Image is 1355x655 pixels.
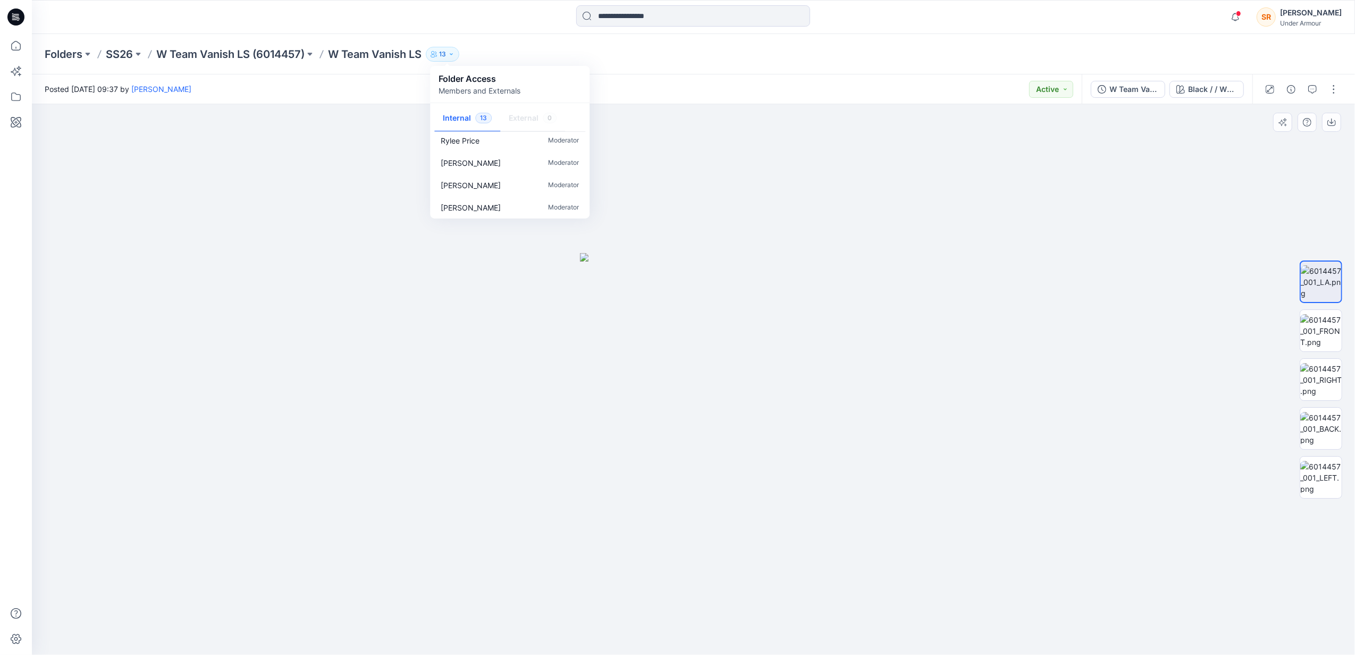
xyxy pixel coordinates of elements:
button: 13 [426,47,459,62]
a: Folders [45,47,82,62]
a: SS26 [106,47,133,62]
div: Black / / White [1188,83,1237,95]
p: Moderator [548,157,579,169]
a: [PERSON_NAME]Moderator [432,152,587,174]
img: 6014457_001_LA.png [1301,265,1341,299]
span: 0 [543,113,557,123]
p: Moderator [548,180,579,191]
p: W Team Vanish LS [328,47,422,62]
div: SR [1257,7,1276,27]
span: Posted [DATE] 09:37 by [45,83,191,95]
img: 6014457_001_LEFT.png [1300,461,1342,494]
button: W Team Vanish LS [1091,81,1165,98]
p: Ajaya Panday [441,202,501,213]
p: Sabina Rusinek [441,157,501,169]
a: W Team Vanish LS (6014457) [156,47,305,62]
p: 13 [439,48,446,60]
div: [PERSON_NAME] [1280,6,1342,19]
div: W Team Vanish LS [1109,83,1158,95]
a: [PERSON_NAME]Moderator [432,174,587,196]
img: 6014457_001_BACK.png [1300,412,1342,446]
p: Folder Access [439,72,520,85]
img: 6014457_001_FRONT.png [1300,314,1342,348]
p: Dana Martinez [441,180,501,191]
p: Members and Externals [439,85,520,96]
span: 13 [475,113,492,123]
p: Moderator [548,202,579,213]
p: Moderator [548,135,579,146]
img: eyJhbGciOiJIUzI1NiIsImtpZCI6IjAiLCJzbHQiOiJzZXMiLCJ0eXAiOiJKV1QifQ.eyJkYXRhIjp7InR5cGUiOiJzdG9yYW... [580,253,807,655]
button: Internal [434,105,500,132]
button: Black / / White [1169,81,1244,98]
a: [PERSON_NAME]Moderator [432,196,587,219]
a: Rylee PriceModerator [432,129,587,152]
img: 6014457_001_RIGHT.png [1300,363,1342,397]
p: Rylee Price [441,135,479,146]
a: [PERSON_NAME] [131,85,191,94]
div: Under Armour [1280,19,1342,27]
button: Details [1283,81,1300,98]
button: External [500,105,565,132]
